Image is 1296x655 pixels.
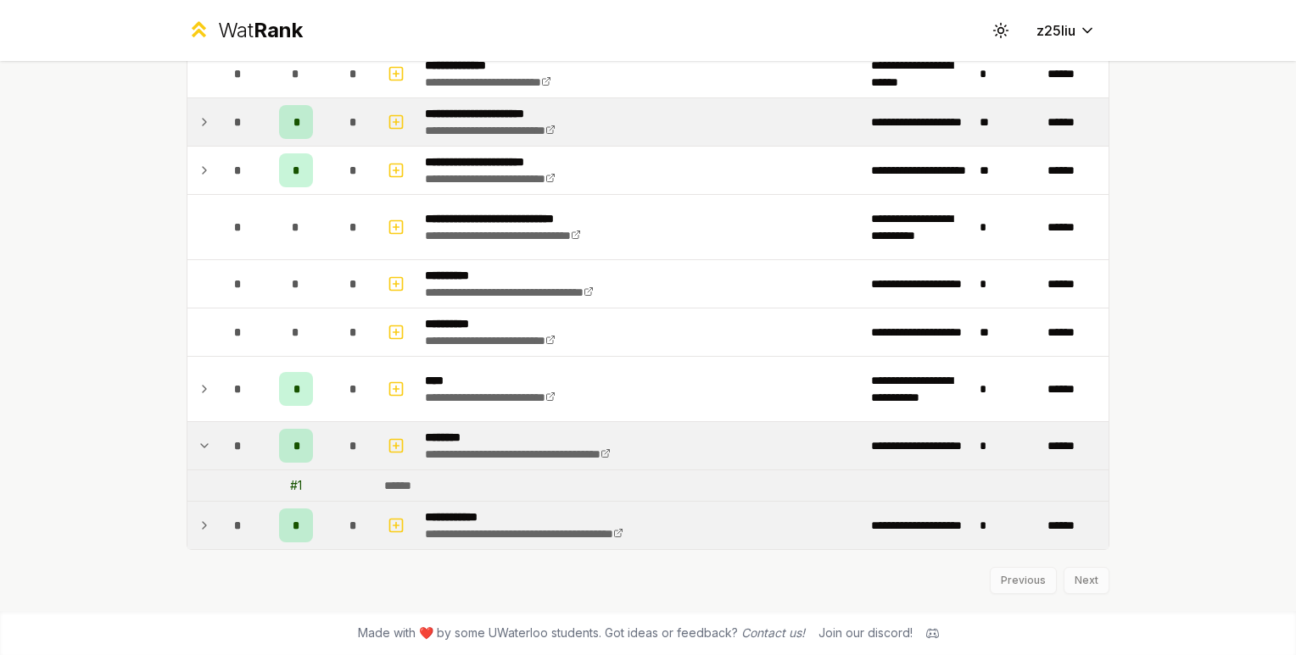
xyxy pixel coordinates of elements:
[358,624,805,641] span: Made with ❤️ by some UWaterloo students. Got ideas or feedback?
[741,625,805,640] a: Contact us!
[1036,20,1075,41] span: z25liu
[818,624,913,641] div: Join our discord!
[1023,15,1109,46] button: z25liu
[290,477,302,494] div: # 1
[187,17,303,44] a: WatRank
[218,17,303,44] div: Wat
[254,18,303,42] span: Rank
